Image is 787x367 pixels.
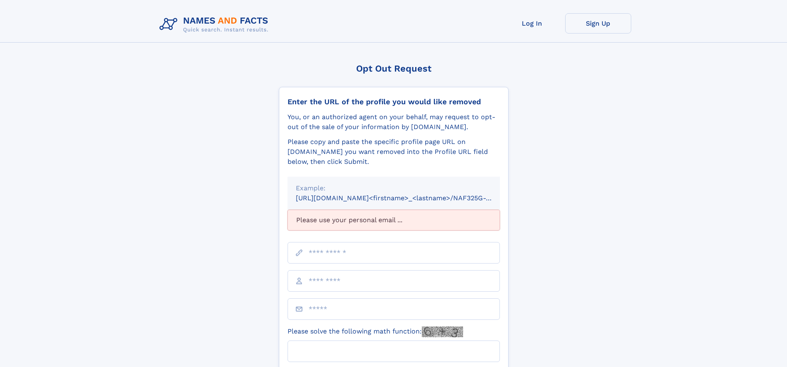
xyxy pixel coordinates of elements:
div: Please copy and paste the specific profile page URL on [DOMAIN_NAME] you want removed into the Pr... [288,137,500,167]
div: Please use your personal email ... [288,210,500,230]
a: Sign Up [565,13,631,34]
a: Log In [499,13,565,34]
div: Opt Out Request [279,63,509,74]
div: Example: [296,183,492,193]
div: Enter the URL of the profile you would like removed [288,97,500,106]
label: Please solve the following math function: [288,326,463,337]
small: [URL][DOMAIN_NAME]<firstname>_<lastname>/NAF325G-xxxxxxxx [296,194,516,202]
div: You, or an authorized agent on your behalf, may request to opt-out of the sale of your informatio... [288,112,500,132]
img: Logo Names and Facts [156,13,275,36]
